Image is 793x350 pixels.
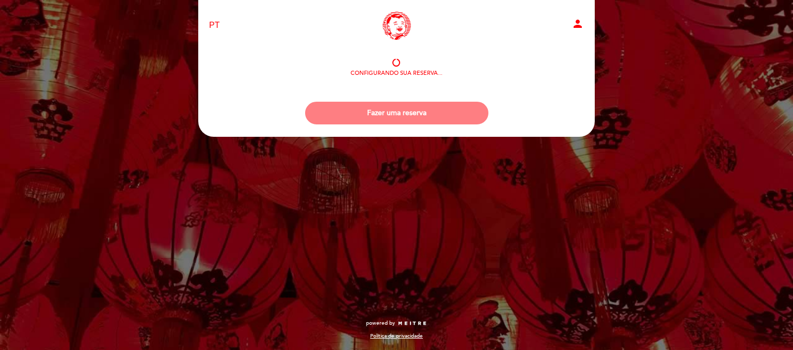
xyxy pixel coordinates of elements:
[366,320,395,327] span: powered by
[351,69,442,77] div: Configurando sua reserva...
[398,321,427,326] img: MEITRE
[305,102,488,124] button: Fazer uma reserva
[366,320,427,327] a: powered by
[370,332,423,340] a: Política de privacidade
[572,18,584,30] i: person
[332,11,461,40] a: Niño Gordo
[572,18,584,34] button: person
